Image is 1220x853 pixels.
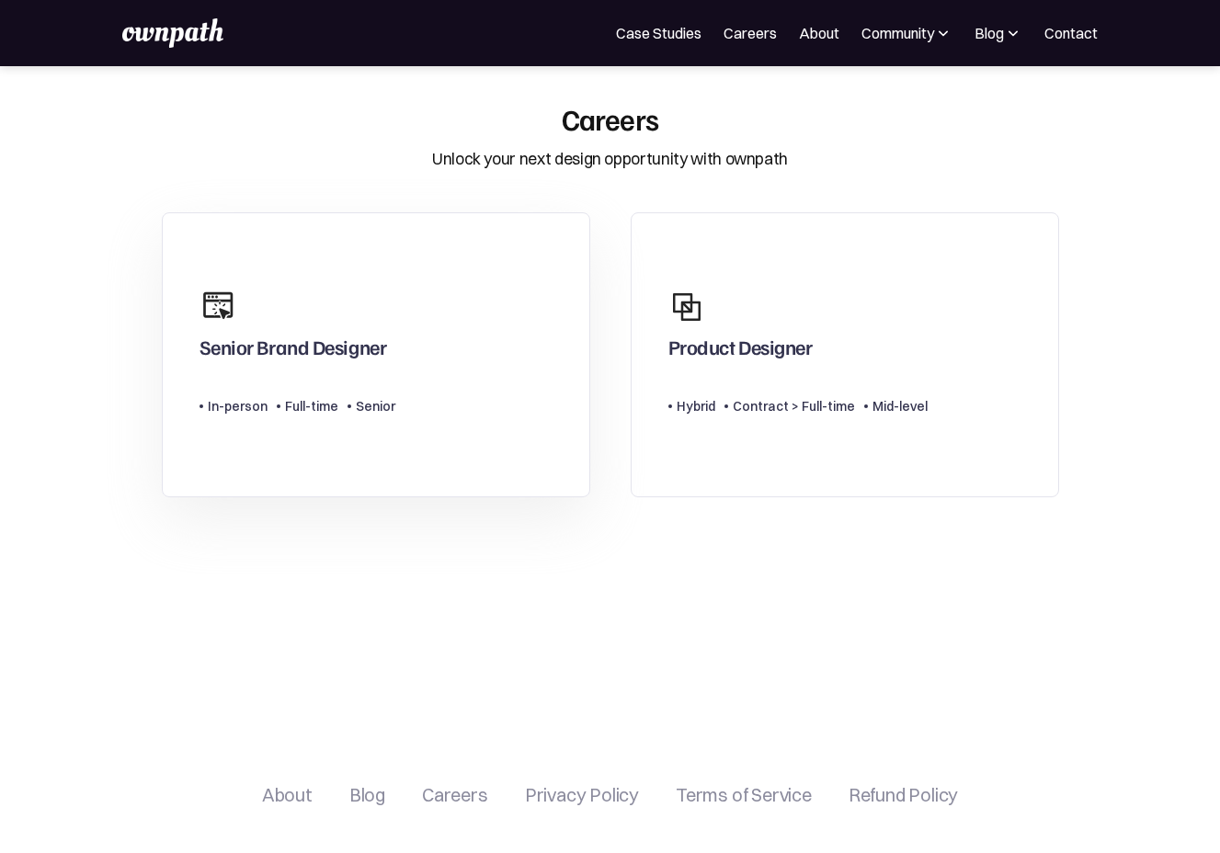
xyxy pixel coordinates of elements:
a: Contact [1044,22,1098,44]
div: Careers [562,101,659,136]
a: Senior Brand DesignerIn-personFull-timeSenior [162,212,590,498]
div: In-person [208,395,268,417]
div: Community [861,22,952,44]
div: Product Designer [668,335,813,368]
a: About [262,784,313,806]
div: Blog [975,22,1004,44]
div: Senior Brand Designer [200,335,387,368]
div: Senior [356,395,395,417]
a: Terms of Service [676,784,812,806]
div: Hybrid [677,395,715,417]
div: Full-time [285,395,338,417]
div: Contract > Full-time [733,395,855,417]
a: Careers [724,22,777,44]
div: Blog [975,22,1022,44]
a: Case Studies [616,22,701,44]
a: Careers [422,784,488,806]
a: Blog [349,784,385,806]
a: Product DesignerHybridContract > Full-timeMid-level [631,212,1059,498]
div: Unlock your next design opportunity with ownpath [432,147,788,171]
a: Privacy Policy [525,784,639,806]
a: About [799,22,839,44]
div: Mid-level [872,395,928,417]
div: Community [861,22,934,44]
a: Refund Policy [849,784,958,806]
